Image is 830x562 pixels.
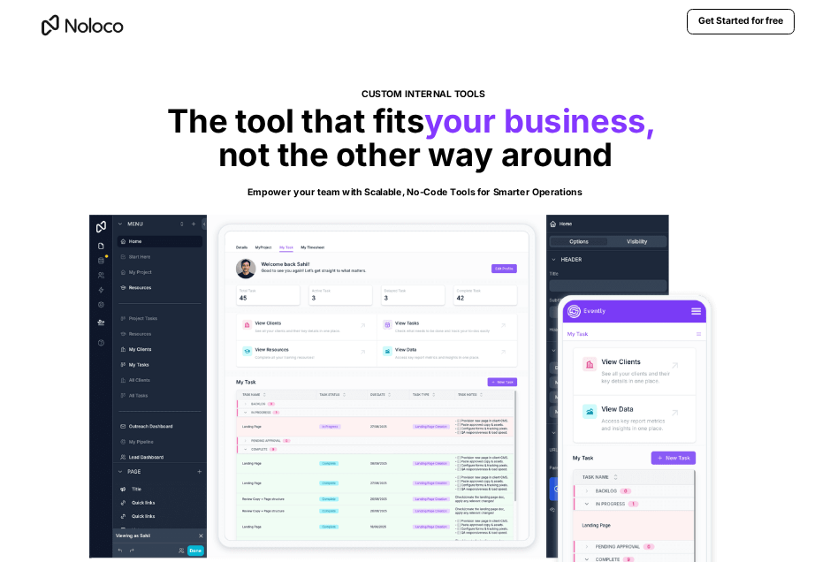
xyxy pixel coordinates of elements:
[698,15,783,27] strong: Get Started for free
[362,87,485,99] span: CUSTOM INTERNAL TOOLS
[166,102,423,140] span: The tool that fits
[423,102,656,140] span: your business,
[687,9,795,34] a: Get Started for free
[217,135,613,174] span: not the other way around
[247,186,583,198] strong: Empower your team with Scalable, No-Code Tools for Smarter Operations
